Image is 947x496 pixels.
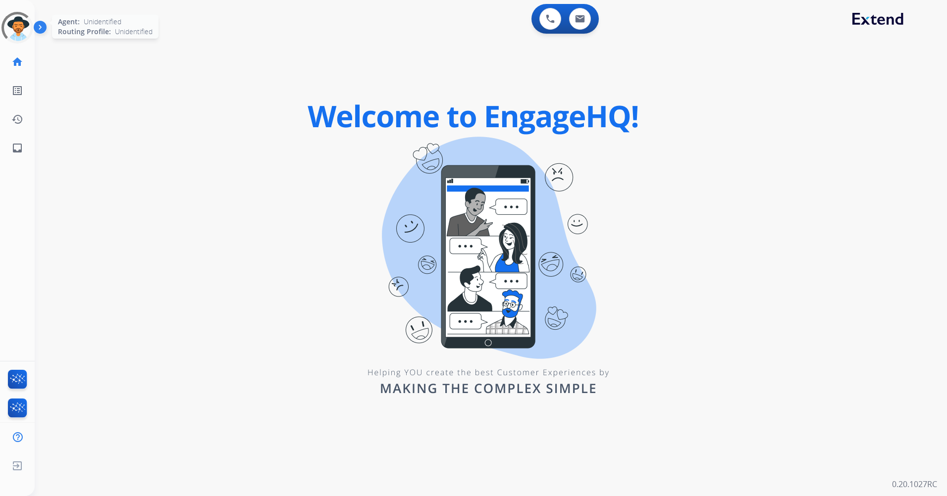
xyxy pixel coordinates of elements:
span: Agent: [58,17,80,27]
p: 0.20.1027RC [892,478,937,490]
mat-icon: inbox [11,142,23,154]
span: Unidentified [84,17,121,27]
mat-icon: list_alt [11,85,23,97]
span: Unidentified [115,27,153,37]
mat-icon: history [11,113,23,125]
span: Routing Profile: [58,27,111,37]
mat-icon: home [11,56,23,68]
